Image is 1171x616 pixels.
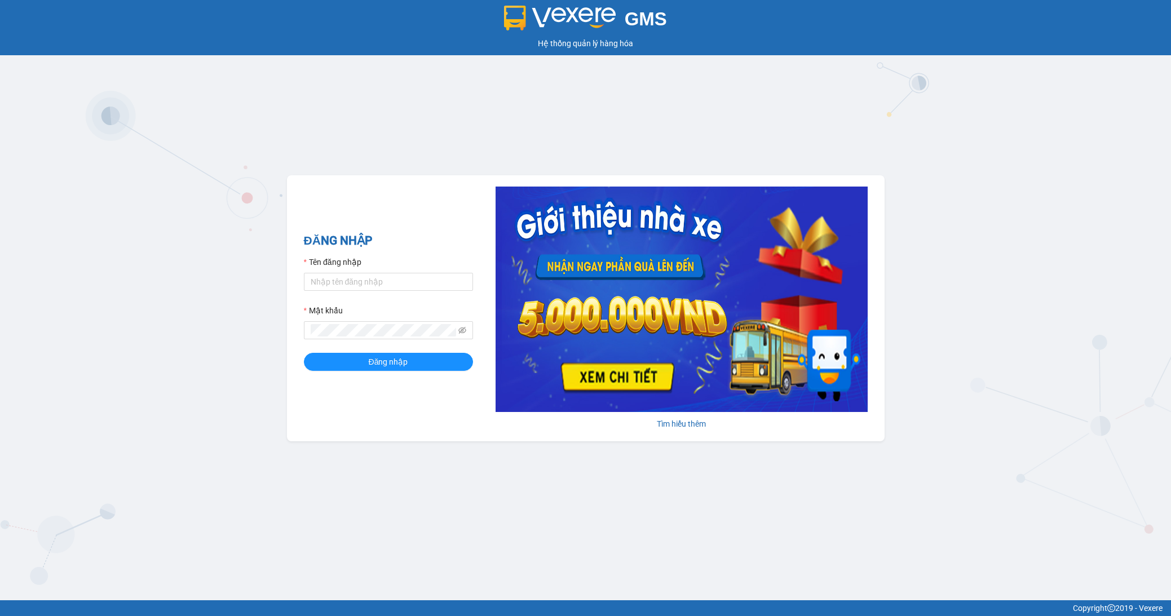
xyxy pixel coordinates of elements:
input: Mật khẩu [311,324,456,336]
span: GMS [625,8,667,29]
label: Mật khẩu [304,304,343,317]
span: Đăng nhập [369,356,408,368]
input: Tên đăng nhập [304,273,473,291]
label: Tên đăng nhập [304,256,361,268]
span: copyright [1107,604,1115,612]
div: Copyright 2019 - Vexere [8,602,1163,614]
span: eye-invisible [458,326,466,334]
img: logo 2 [504,6,616,30]
img: banner-0 [496,187,868,412]
div: Tìm hiểu thêm [496,418,868,430]
h2: ĐĂNG NHẬP [304,232,473,250]
div: Hệ thống quản lý hàng hóa [3,37,1168,50]
button: Đăng nhập [304,353,473,371]
a: GMS [504,17,667,26]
